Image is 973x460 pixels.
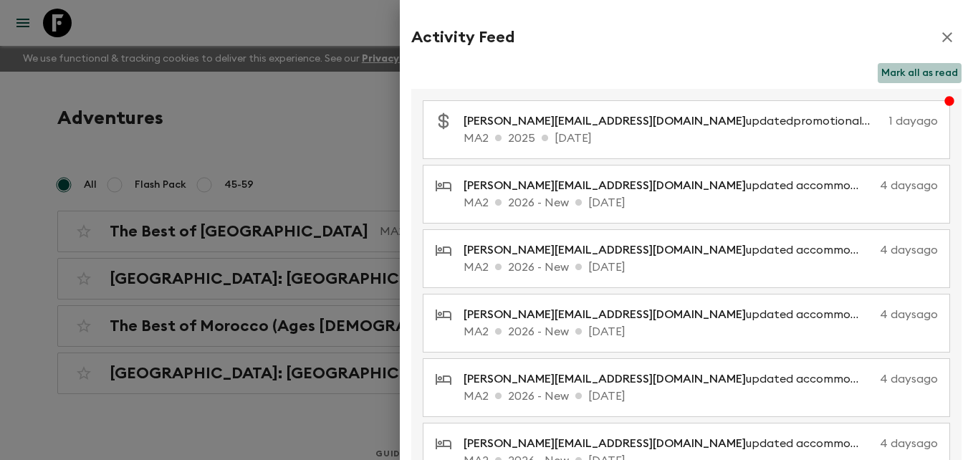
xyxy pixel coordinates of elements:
p: MA2 2026 - New [DATE] [464,388,938,405]
p: updated accommodation [464,177,874,194]
span: [PERSON_NAME][EMAIL_ADDRESS][DOMAIN_NAME] [464,115,746,127]
p: updated accommodation [464,241,874,259]
p: 4 days ago [880,177,938,194]
p: 1 day ago [889,112,938,130]
h2: Activity Feed [411,28,514,47]
span: [PERSON_NAME][EMAIL_ADDRESS][DOMAIN_NAME] [464,309,746,320]
span: [PERSON_NAME][EMAIL_ADDRESS][DOMAIN_NAME] [464,438,746,449]
p: 4 days ago [880,435,938,452]
p: MA2 2026 - New [DATE] [464,323,938,340]
p: 4 days ago [880,241,938,259]
span: [PERSON_NAME][EMAIL_ADDRESS][DOMAIN_NAME] [464,244,746,256]
span: [PERSON_NAME][EMAIL_ADDRESS][DOMAIN_NAME] [464,180,746,191]
p: MA2 2026 - New [DATE] [464,194,938,211]
p: updated accommodation [464,306,874,323]
span: [PERSON_NAME][EMAIL_ADDRESS][DOMAIN_NAME] [464,373,746,385]
p: MA2 2025 [DATE] [464,130,938,147]
p: updated promotional discounts [464,112,883,130]
p: updated accommodation [464,370,874,388]
p: 4 days ago [880,370,938,388]
button: Mark all as read [878,63,962,83]
p: updated accommodation [464,435,874,452]
p: 4 days ago [880,306,938,323]
p: MA2 2026 - New [DATE] [464,259,938,276]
